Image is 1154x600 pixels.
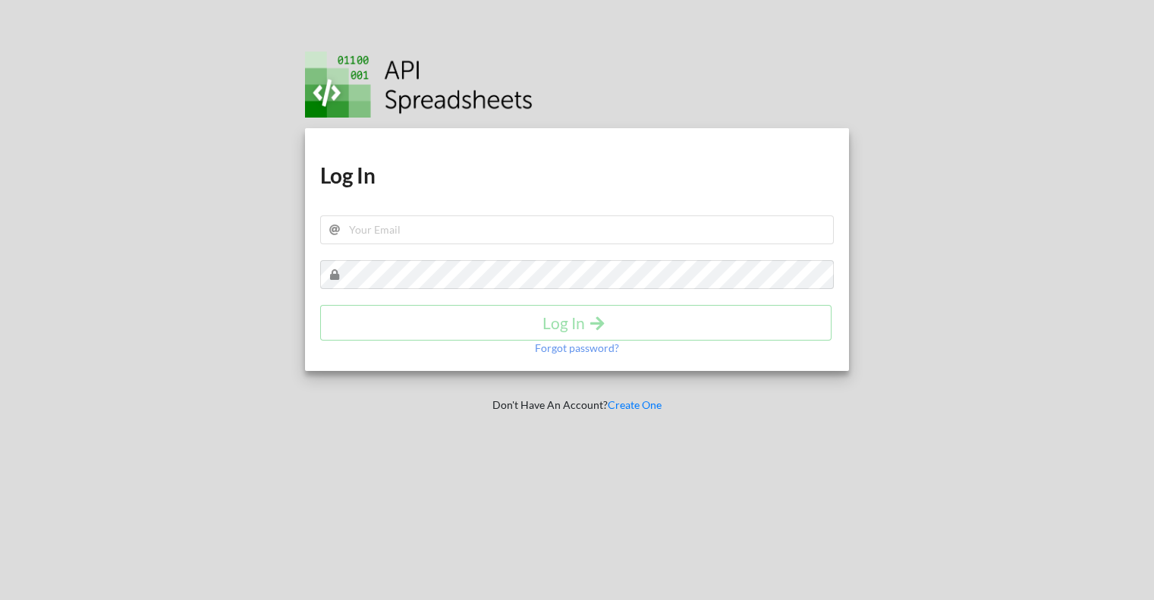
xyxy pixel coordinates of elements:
[320,215,835,244] input: Your Email
[320,162,835,189] h1: Log In
[294,397,860,413] p: Don't Have An Account?
[608,398,662,411] a: Create One
[305,52,533,118] img: Logo.png
[535,341,619,356] p: Forgot password?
